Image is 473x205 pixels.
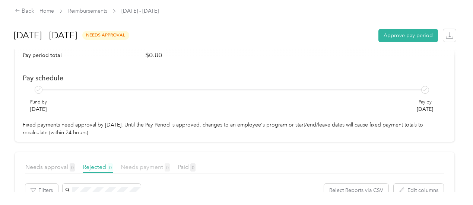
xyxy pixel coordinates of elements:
span: 0 [165,163,170,172]
span: needs approval [82,31,129,39]
iframe: Everlance-gr Chat Button Frame [431,163,473,205]
span: Needs payment [121,163,170,170]
p: Fund by [30,99,47,106]
span: 0 [70,163,75,172]
span: Needs approval [25,163,75,170]
span: Rejected [83,163,113,170]
span: [DATE] - [DATE] [121,7,159,15]
h2: Pay schedule [23,74,447,82]
h1: [DATE] - [DATE] [14,26,77,44]
p: [DATE] [30,105,47,113]
button: Edit columns [394,184,444,197]
p: [DATE] [417,105,433,113]
a: Reimbursements [68,8,107,14]
span: 0 [190,163,196,172]
button: Filters [25,184,58,197]
span: 0 [108,163,113,172]
a: Home [39,8,54,14]
button: Approve pay period [378,29,438,42]
button: Reject Reports via CSV [324,184,388,197]
p: Pay by [417,99,433,106]
span: Paid [178,163,196,170]
div: Back [15,7,34,16]
p: Fixed payments need approval by [DATE]. Until the Pay Period is approved, changes to an employee'... [23,121,447,137]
